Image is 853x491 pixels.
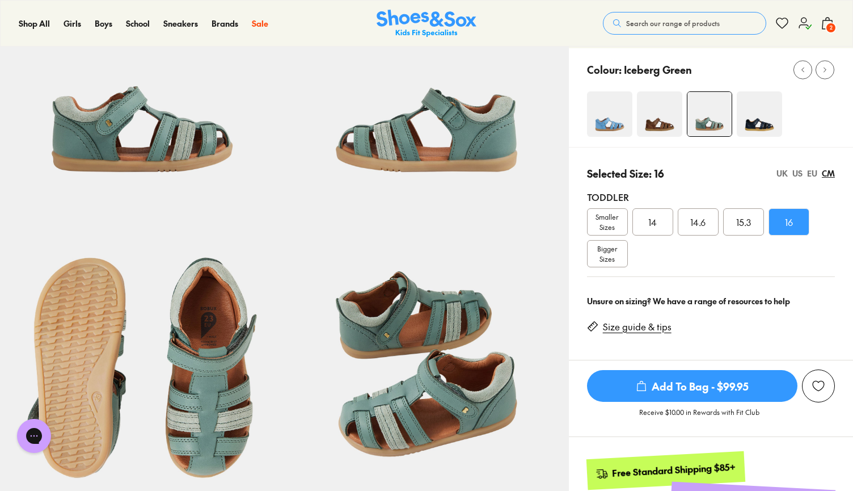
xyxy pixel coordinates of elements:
[687,92,732,136] img: 4-551489_1
[587,91,632,137] img: 4-551484_1
[611,461,736,480] div: Free Standard Shipping $85+
[637,91,682,137] img: 4-251021_1
[807,167,817,179] div: EU
[603,12,766,35] button: Search our range of products
[648,215,657,229] span: 14
[64,18,81,30] a: Girls
[587,370,797,402] span: Add To Bag - $99.95
[587,295,835,307] div: Unsure on sizing? We have a range of resources to help
[588,212,627,232] span: Smaller Sizes
[587,62,622,77] p: Colour:
[792,167,803,179] div: US
[126,18,150,30] a: School
[802,370,835,402] button: Add to wishlist
[212,18,238,30] a: Brands
[163,18,198,30] a: Sneakers
[626,18,720,28] span: Search our range of products
[597,244,617,264] span: Bigger Sizes
[587,190,835,204] div: Toddler
[785,215,793,229] span: 16
[821,11,834,36] button: 2
[690,215,706,229] span: 14.6
[11,415,57,457] iframe: Gorgias live chat messenger
[639,407,759,427] p: Receive $10.00 in Rewards with Fit Club
[252,18,268,30] a: Sale
[737,91,782,137] img: 4-251013_1
[95,18,112,30] a: Boys
[19,18,50,30] a: Shop All
[377,10,476,37] a: Shoes & Sox
[822,167,835,179] div: CM
[586,451,745,490] a: Free Standard Shipping $85+
[587,166,664,181] p: Selected Size: 16
[736,215,751,229] span: 15.3
[587,370,797,402] button: Add To Bag - $99.95
[603,321,672,333] a: Size guide & tips
[377,10,476,37] img: SNS_Logo_Responsive.svg
[624,62,692,77] p: Iceberg Green
[825,22,837,33] span: 2
[776,167,788,179] div: UK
